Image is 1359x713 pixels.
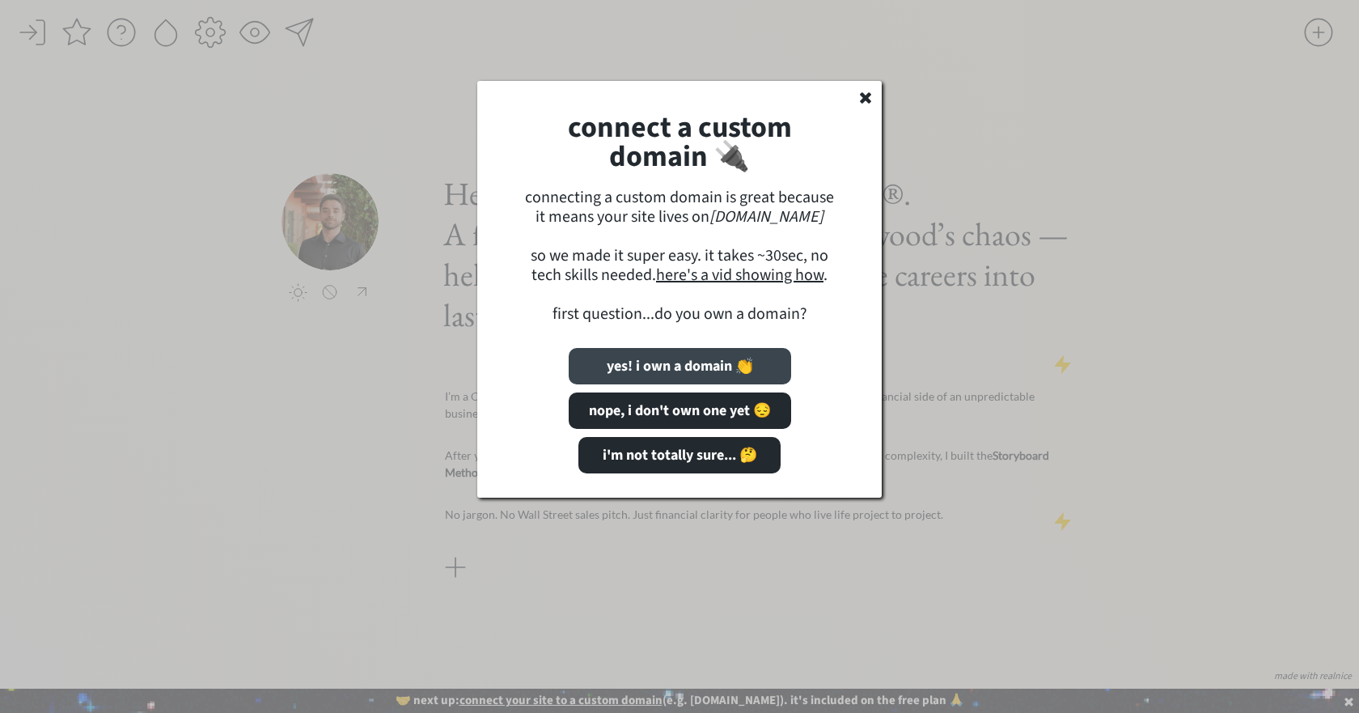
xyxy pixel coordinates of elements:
[524,113,835,172] h1: connect a custom domain 🔌
[569,348,791,384] button: yes! i own a domain 👏
[578,437,781,473] button: i'm not totally sure... 🤔
[656,264,823,286] a: here's a vid showing how
[524,188,835,324] div: connecting a custom domain is great because it means your site lives on so we made it super easy....
[709,206,823,228] em: [DOMAIN_NAME]
[569,393,791,429] button: nope, i don't own one yet 😔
